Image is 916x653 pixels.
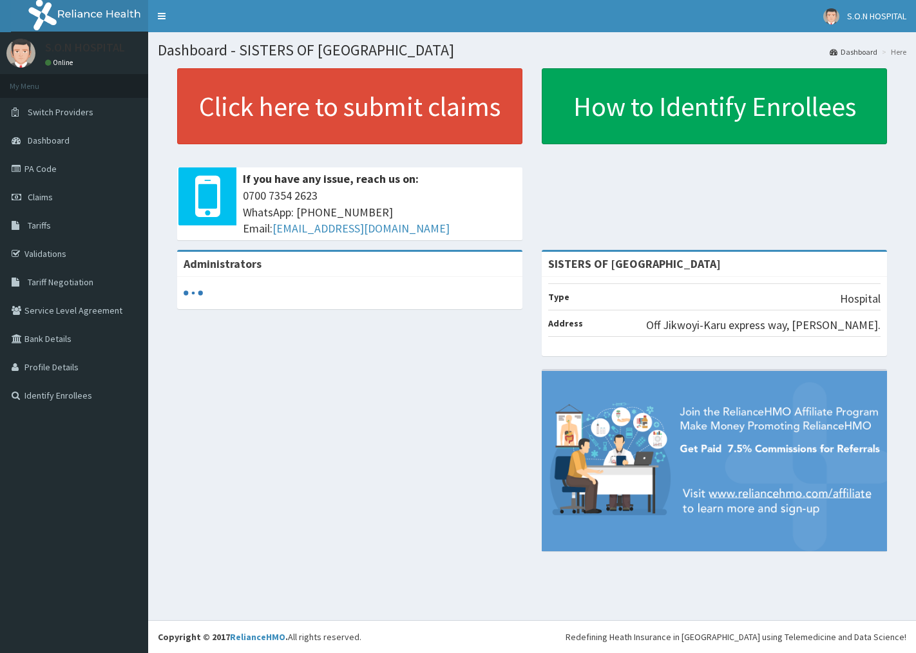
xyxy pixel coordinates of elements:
a: Dashboard [830,46,877,57]
footer: All rights reserved. [148,620,916,653]
b: Address [548,317,583,329]
b: Administrators [184,256,262,271]
span: Dashboard [28,135,70,146]
span: Claims [28,191,53,203]
b: Type [548,291,569,303]
strong: Copyright © 2017 . [158,631,288,643]
img: provider-team-banner.png [542,371,887,552]
div: Redefining Heath Insurance in [GEOGRAPHIC_DATA] using Telemedicine and Data Science! [566,630,906,643]
h1: Dashboard - SISTERS OF [GEOGRAPHIC_DATA] [158,42,906,59]
li: Here [879,46,906,57]
a: Click here to submit claims [177,68,522,144]
span: Switch Providers [28,106,93,118]
p: Off Jikwoyi-Karu express way, [PERSON_NAME]. [646,317,881,334]
img: User Image [6,39,35,68]
span: Tariffs [28,220,51,231]
b: If you have any issue, reach us on: [243,171,419,186]
span: Tariff Negotiation [28,276,93,288]
img: User Image [823,8,839,24]
span: 0700 7354 2623 WhatsApp: [PHONE_NUMBER] Email: [243,187,516,237]
a: [EMAIL_ADDRESS][DOMAIN_NAME] [272,221,450,236]
a: Online [45,58,76,67]
a: RelianceHMO [230,631,285,643]
p: S.O.N HOSPITAL [45,42,125,53]
strong: SISTERS OF [GEOGRAPHIC_DATA] [548,256,721,271]
a: How to Identify Enrollees [542,68,887,144]
svg: audio-loading [184,283,203,303]
span: S.O.N HOSPITAL [847,10,906,22]
p: Hospital [840,290,881,307]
